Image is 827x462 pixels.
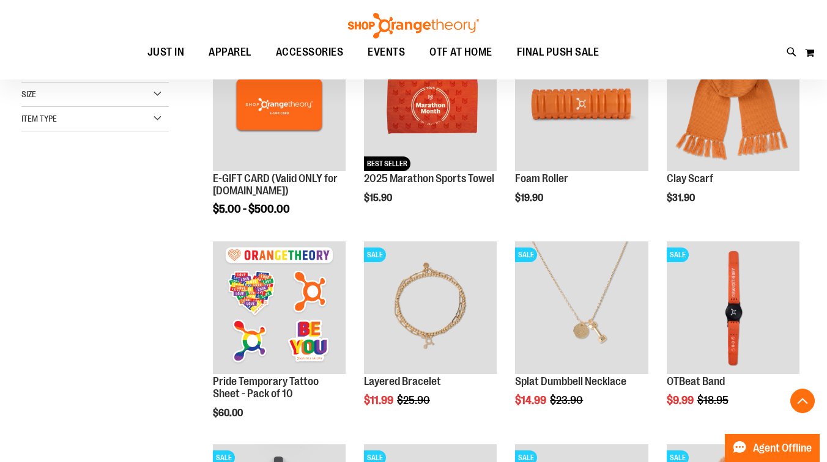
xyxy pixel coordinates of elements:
a: 2025 Marathon Sports TowelNEWBEST SELLER [364,38,497,172]
a: Front facing view of plus Necklace - GoldSALE [515,241,648,376]
div: product [358,32,503,234]
span: $9.99 [667,394,695,406]
img: Shop Orangetheory [346,13,481,38]
a: Layered BraceletSALE [364,241,497,376]
span: BEST SELLER [364,156,410,171]
img: Clay Scarf [667,38,799,170]
div: product [207,235,352,450]
button: Back To Top [790,389,815,413]
a: Foam RollerNEW [515,38,648,172]
button: Agent Offline [725,434,820,462]
span: $19.90 [515,193,545,204]
div: product [661,32,806,234]
span: SALE [667,248,689,262]
div: product [661,235,806,438]
a: E-GIFT CARD (Valid ONLY for ShopOrangetheory.com)NEW [213,38,346,172]
img: Foam Roller [515,38,648,170]
img: OTBeat Band [667,241,799,374]
span: $31.90 [667,193,697,204]
div: product [358,235,503,438]
div: product [207,32,352,246]
span: $23.90 [550,394,585,406]
span: FINAL PUSH SALE [517,38,599,66]
a: Splat Dumbbell Necklace [515,375,626,387]
div: product [509,235,654,438]
span: ACCESSORIES [276,38,344,66]
span: $25.90 [397,394,432,406]
span: Size [21,89,36,99]
span: $15.90 [364,193,394,204]
span: Agent Offline [753,442,812,454]
img: Pride Temporary Tattoo Sheet - Pack of 10 [213,241,346,374]
span: $5.00 - $500.00 [213,203,290,215]
a: Pride Temporary Tattoo Sheet - Pack of 10 [213,375,319,400]
img: 2025 Marathon Sports Towel [364,38,497,170]
a: E-GIFT CARD (Valid ONLY for [DOMAIN_NAME]) [213,172,338,197]
span: Item Type [21,114,57,123]
img: Layered Bracelet [364,241,497,374]
span: $18.95 [697,394,730,406]
span: $14.99 [515,394,548,406]
span: $11.99 [364,394,395,406]
span: EVENTS [368,38,405,66]
span: APPAREL [209,38,251,66]
div: product [509,32,654,234]
span: OTF AT HOME [429,38,492,66]
img: E-GIFT CARD (Valid ONLY for ShopOrangetheory.com) [213,38,346,170]
a: Clay Scarf [667,38,799,172]
a: Clay Scarf [667,172,713,185]
a: OTBeat Band [667,375,725,387]
a: Foam Roller [515,172,568,185]
span: SALE [515,248,537,262]
span: $60.00 [213,408,245,419]
a: OTBeat BandSALE [667,241,799,376]
a: 2025 Marathon Sports Towel [364,172,494,185]
a: Layered Bracelet [364,375,441,387]
span: JUST IN [147,38,185,66]
img: Front facing view of plus Necklace - Gold [515,241,648,374]
a: Pride Temporary Tattoo Sheet - Pack of 10 [213,241,346,376]
span: SALE [364,248,386,262]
